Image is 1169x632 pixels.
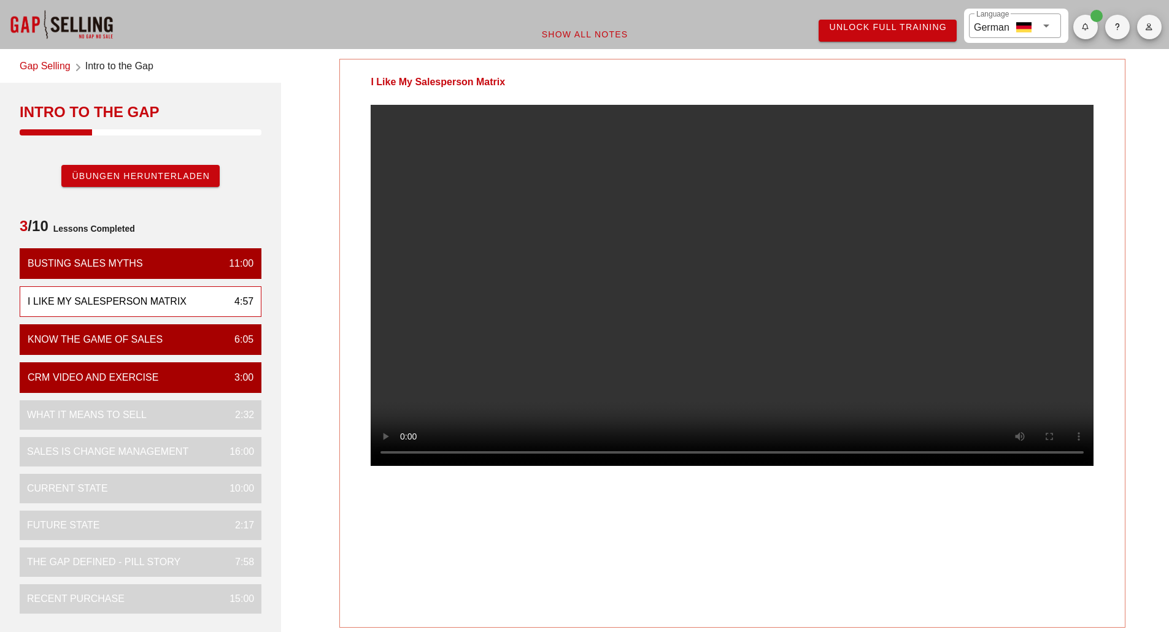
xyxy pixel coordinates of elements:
span: Unlock Full Training [828,22,947,32]
div: LanguageGerman [969,13,1061,38]
div: 2:17 [225,518,254,533]
div: I Like My Salesperson Matrix [28,294,187,309]
div: Intro to the Gap [20,102,261,122]
div: 10:00 [220,481,254,496]
span: Show All Notes [541,29,628,39]
div: 6:05 [225,332,253,347]
div: 4:57 [225,294,253,309]
label: Language [976,10,1009,19]
div: Sales is Change Management [27,444,188,459]
div: 15:00 [220,592,254,606]
a: Übungen herunterladen [61,165,220,187]
span: /10 [20,216,48,241]
div: 2:32 [225,408,254,422]
div: Know the Game of Sales [28,332,163,347]
button: Show All Notes [531,23,638,45]
span: Badge [1090,10,1103,22]
div: Future State [27,518,100,533]
div: What it means to sell [27,408,147,422]
div: 7:58 [225,555,254,569]
a: Unlock Full Training [819,20,957,42]
a: Gap Selling [20,59,71,75]
div: 16:00 [220,444,254,459]
div: 11:00 [219,256,253,271]
span: Übungen herunterladen [71,171,210,181]
div: German [974,17,1009,35]
div: Busting Sales Myths [28,256,143,271]
span: Intro to the Gap [85,59,153,75]
div: I Like My Salesperson Matrix [340,59,536,105]
div: 3:00 [225,370,253,385]
div: Current State [27,481,108,496]
div: The Gap Defined - Pill Story [27,555,180,569]
span: 3 [20,218,28,234]
div: Recent Purchase [27,592,125,606]
span: Lessons Completed [48,216,135,241]
div: CRM VIDEO and EXERCISE [28,370,158,385]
